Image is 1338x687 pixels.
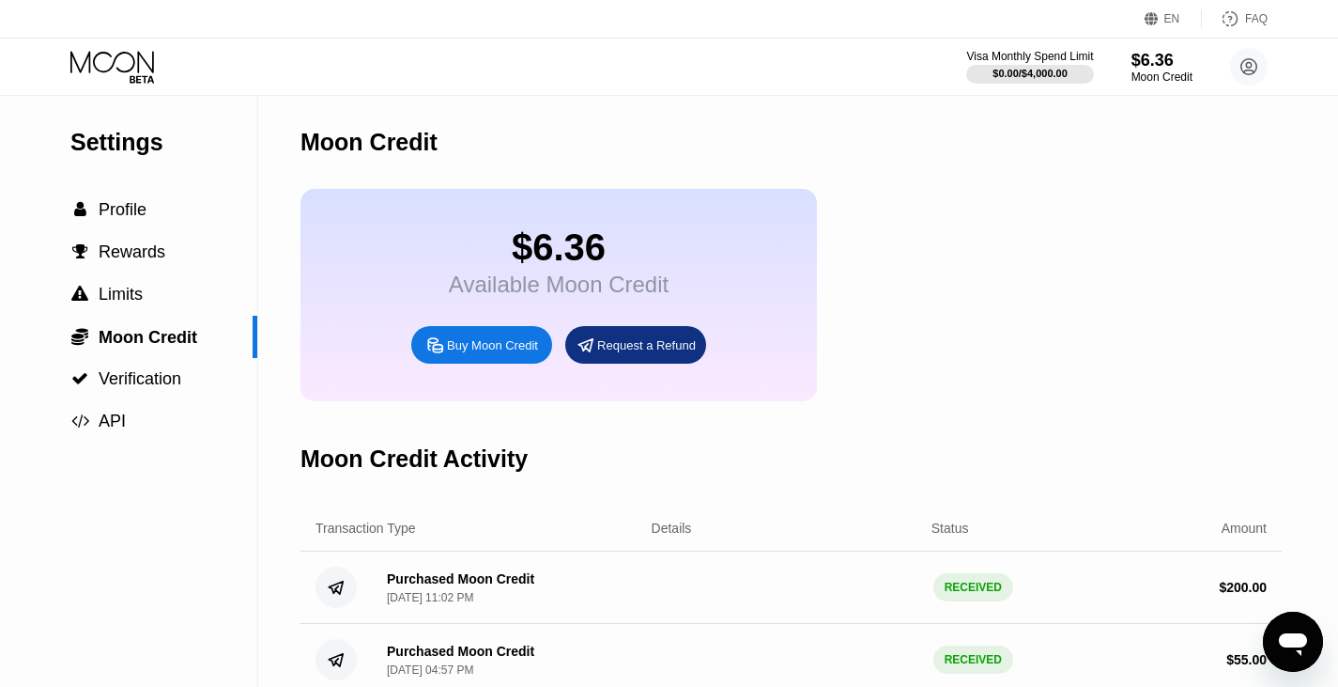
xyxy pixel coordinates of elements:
[99,285,143,304] span: Limits
[449,272,669,298] div: Available Moon Credit
[1131,51,1192,70] div: $6.36
[71,413,89,429] span: 
[1164,12,1180,25] div: EN
[70,327,89,346] div: 
[71,370,88,387] span: 
[387,664,473,677] div: [DATE] 04:57 PM
[933,646,1013,674] div: RECEIVED
[449,226,669,269] div: $6.36
[74,201,86,218] span: 
[1245,12,1268,25] div: FAQ
[1222,521,1267,536] div: Amount
[931,521,969,536] div: Status
[99,200,146,219] span: Profile
[387,591,473,604] div: [DATE] 11:02 PM
[70,201,89,218] div: 
[1263,612,1323,672] iframe: Button to launch messaging window
[565,326,706,364] div: Request a Refund
[99,242,165,261] span: Rewards
[1202,9,1268,28] div: FAQ
[300,445,528,473] div: Moon Credit Activity
[99,412,126,430] span: API
[71,286,88,303] span: 
[411,326,552,364] div: Buy Moon Credit
[70,413,89,429] div: 
[71,327,88,346] span: 
[300,129,438,156] div: Moon Credit
[1226,652,1267,667] div: $ 55.00
[70,243,89,260] div: 
[1131,51,1192,84] div: $6.36Moon Credit
[99,369,181,388] span: Verification
[597,337,696,353] div: Request a Refund
[387,571,534,586] div: Purchased Moon Credit
[99,328,197,347] span: Moon Credit
[1219,580,1267,595] div: $ 200.00
[966,50,1093,84] div: Visa Monthly Spend Limit$0.00/$4,000.00
[992,68,1068,79] div: $0.00 / $4,000.00
[70,370,89,387] div: 
[70,129,257,156] div: Settings
[447,337,538,353] div: Buy Moon Credit
[1145,9,1202,28] div: EN
[966,50,1093,63] div: Visa Monthly Spend Limit
[1131,70,1192,84] div: Moon Credit
[387,644,534,659] div: Purchased Moon Credit
[652,521,692,536] div: Details
[315,521,416,536] div: Transaction Type
[933,573,1013,601] div: RECEIVED
[72,243,88,260] span: 
[70,286,89,303] div: 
